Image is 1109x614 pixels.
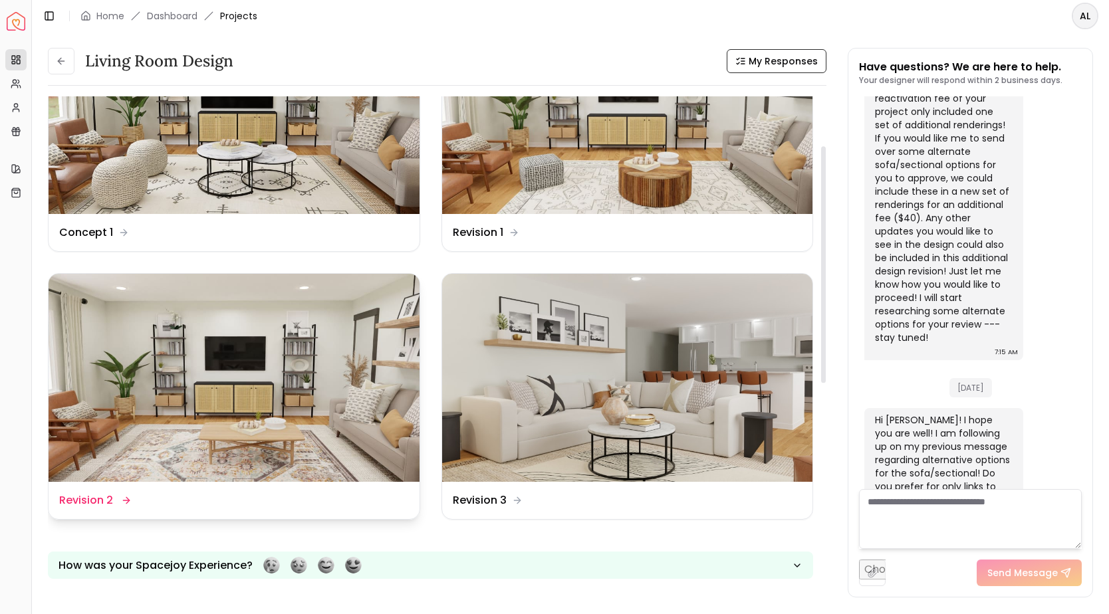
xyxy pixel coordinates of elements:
[1073,4,1097,28] span: AL
[85,51,233,72] h3: Living Room Design
[453,492,507,508] dd: Revision 3
[7,12,25,31] a: Spacejoy
[949,378,992,397] span: [DATE]
[859,59,1062,75] p: Have questions? We are here to help.
[995,346,1018,359] div: 7:15 AM
[1072,3,1098,29] button: AL
[859,75,1062,86] p: Your designer will respond within 2 business days.
[453,225,503,241] dd: Revision 1
[49,274,420,482] img: Revision 2
[48,5,420,252] a: Concept 1Concept 1
[875,12,1010,344] div: Hi [PERSON_NAME]! Thanks so much for this feedback! I can definitely provide some follow up optio...
[49,5,420,214] img: Concept 1
[48,552,813,579] button: How was your Spacejoy Experience?Feeling terribleFeeling badFeeling goodFeeling awesome
[96,9,124,23] a: Home
[59,225,113,241] dd: Concept 1
[441,5,814,252] a: Revision 1Revision 1
[147,9,197,23] a: Dashboard
[59,558,253,573] p: How was your Spacejoy Experience?
[442,5,813,214] img: Revision 1
[875,413,1010,573] div: Hi [PERSON_NAME]! I hope you are well! I am following up on my previous message regarding alterna...
[48,273,420,520] a: Revision 2Revision 2
[441,273,814,520] a: Revision 3Revision 3
[749,54,818,68] span: My Responses
[220,9,257,23] span: Projects
[442,274,813,482] img: Revision 3
[80,9,257,23] nav: breadcrumb
[727,49,826,73] button: My Responses
[7,12,25,31] img: Spacejoy Logo
[59,492,113,508] dd: Revision 2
